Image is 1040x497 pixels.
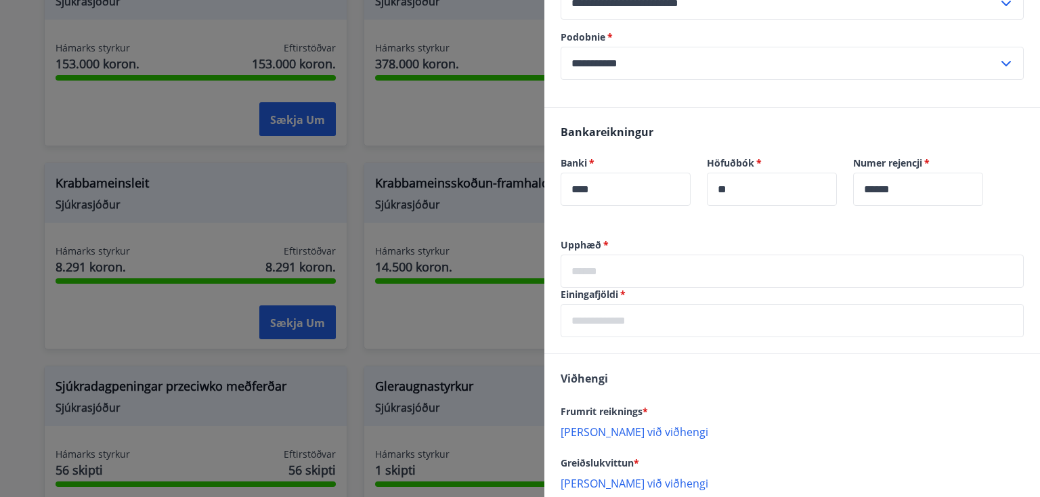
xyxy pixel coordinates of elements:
[707,156,754,169] font: Höfuðbók
[561,476,708,491] font: [PERSON_NAME] við viðhengi
[561,255,1024,288] div: Upphæð
[561,405,643,418] font: Frumrit reiknings
[561,238,601,251] font: Upphæð
[561,30,605,43] font: Podobnie
[561,288,618,301] font: Einingafjöldi
[853,156,922,169] font: Numer rejencji
[561,125,653,139] font: Bankareikningur
[561,156,587,169] font: Banki
[561,304,1024,337] div: Einingafjöldi
[561,425,708,439] font: [PERSON_NAME] við viðhengi
[561,456,634,469] font: Greiðslukvittun
[561,371,608,386] font: Viðhengi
